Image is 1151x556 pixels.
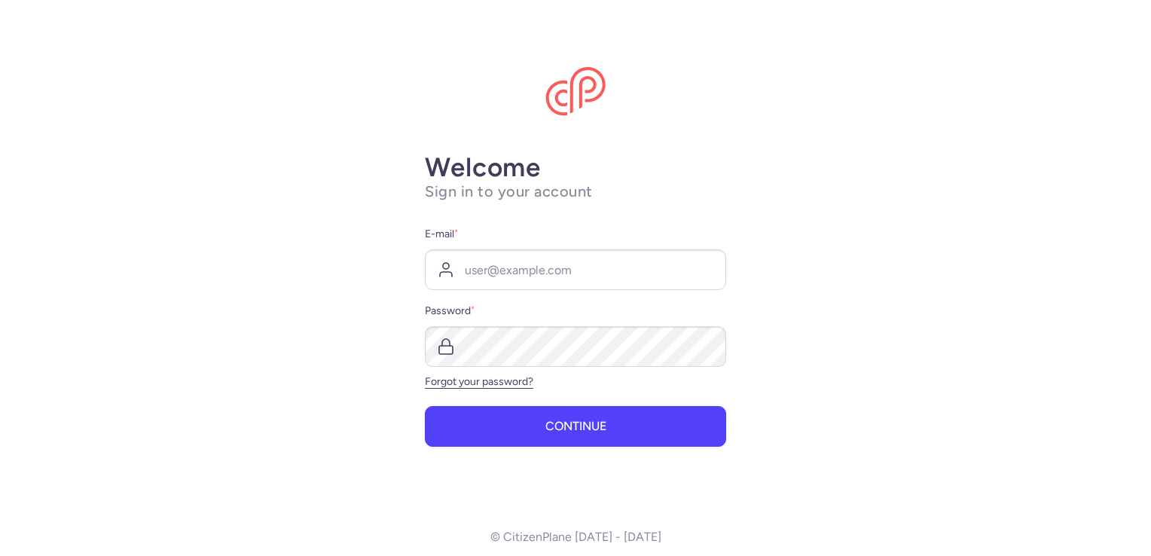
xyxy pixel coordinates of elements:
[425,249,726,290] input: user@example.com
[425,225,726,243] label: E-mail
[490,530,661,544] p: © CitizenPlane [DATE] - [DATE]
[425,182,726,201] h1: Sign in to your account
[425,375,533,388] a: Forgot your password?
[545,420,606,433] span: Continue
[425,302,726,320] label: Password
[425,406,726,447] button: Continue
[425,151,541,183] strong: Welcome
[545,67,606,117] img: CitizenPlane logo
